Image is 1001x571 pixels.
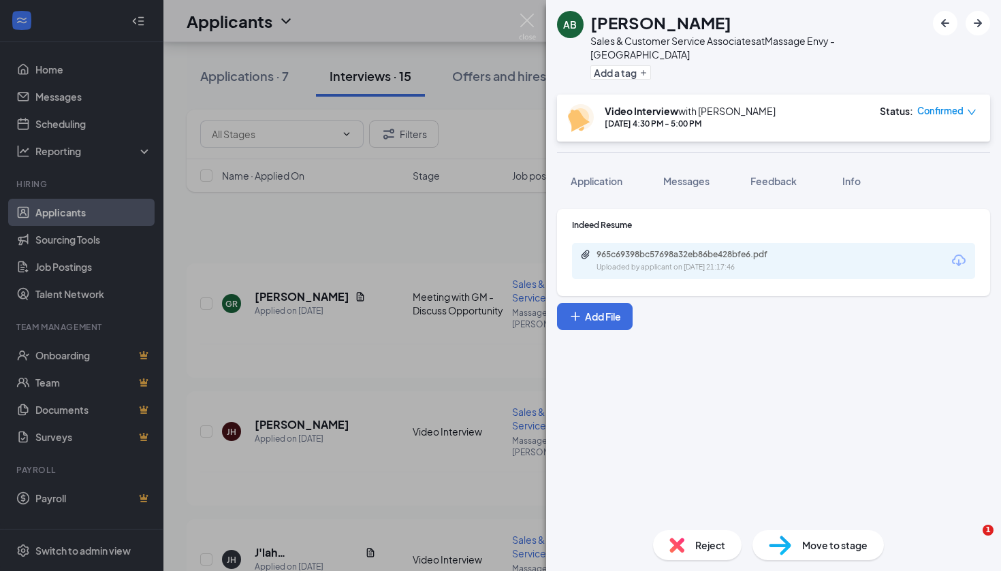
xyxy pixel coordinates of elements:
[605,118,776,129] div: [DATE] 4:30 PM - 5:00 PM
[605,104,776,118] div: with [PERSON_NAME]
[917,104,964,118] span: Confirmed
[557,303,633,330] button: Add FilePlus
[597,262,801,273] div: Uploaded by applicant on [DATE] 21:17:46
[983,525,994,536] span: 1
[967,108,976,117] span: down
[590,65,651,80] button: PlusAdd a tag
[590,34,926,61] div: Sales & Customer Service Associates at Massage Envy - [GEOGRAPHIC_DATA]
[571,175,622,187] span: Application
[842,175,861,187] span: Info
[750,175,797,187] span: Feedback
[966,11,990,35] button: ArrowRight
[955,525,987,557] iframe: Intercom live chat
[663,175,710,187] span: Messages
[639,69,648,77] svg: Plus
[572,219,975,231] div: Indeed Resume
[933,11,957,35] button: ArrowLeftNew
[563,18,577,31] div: AB
[580,249,801,273] a: Paperclip965c69398bc57698a32eb86be428bfe6.pdfUploaded by applicant on [DATE] 21:17:46
[951,252,967,269] svg: Download
[970,15,986,31] svg: ArrowRight
[937,15,953,31] svg: ArrowLeftNew
[580,249,591,260] svg: Paperclip
[880,104,913,118] div: Status :
[605,105,678,117] b: Video Interview
[590,11,731,34] h1: [PERSON_NAME]
[802,538,868,553] span: Move to stage
[569,310,582,323] svg: Plus
[597,249,787,260] div: 965c69398bc57698a32eb86be428bfe6.pdf
[695,538,725,553] span: Reject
